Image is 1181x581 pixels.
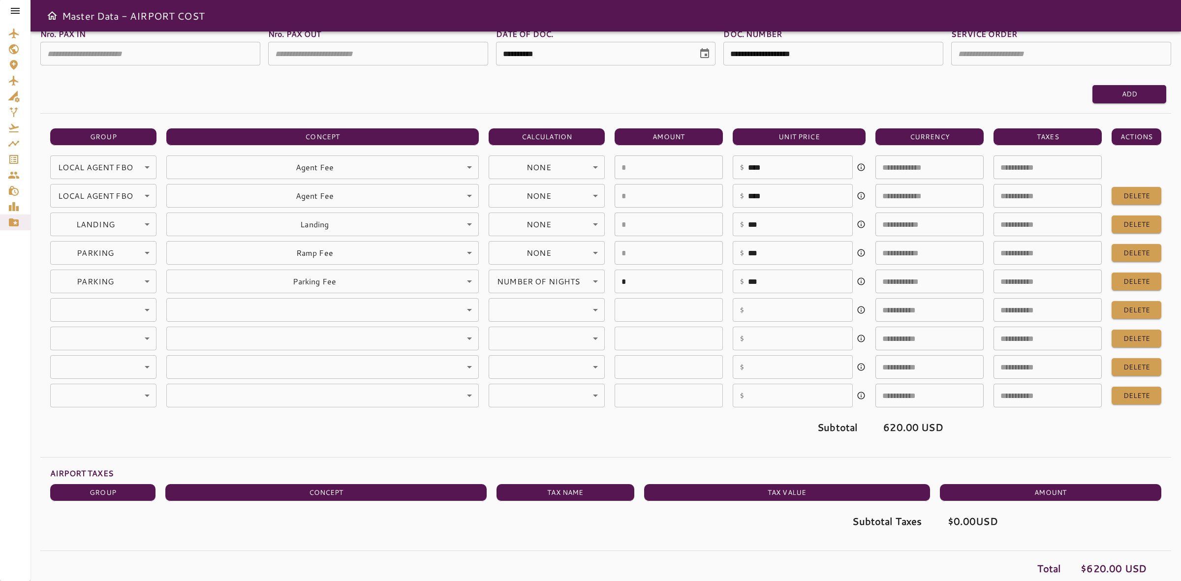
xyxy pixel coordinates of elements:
div: Peso Mexicano [489,155,605,179]
div: Peso Mexicano [166,184,479,208]
svg: Peso Mexicano [857,248,866,257]
th: ACTIONS [1112,128,1161,146]
div: Peso Mexicano [489,270,605,293]
p: $ [740,218,744,230]
svg: Peso Mexicano [857,306,866,314]
th: CONCEPT [166,128,479,146]
svg: Peso Mexicano [857,277,866,286]
th: CALCULATION [489,128,605,146]
button: Add [1092,85,1166,103]
div: Peso Mexicano [489,213,605,236]
div: Peso Mexicano [50,384,156,407]
div: Peso Mexicano [166,355,479,379]
div: Peso Mexicano [489,327,605,350]
div: Peso Mexicano [50,298,156,322]
div: Peso Mexicano [50,241,156,265]
div: Peso Mexicano [166,270,479,293]
div: Peso Mexicano [489,298,605,322]
p: $ [740,190,744,202]
p: Total [1037,561,1061,576]
button: DELETE [1112,358,1161,376]
p: $ [740,161,744,173]
th: CONCEPT [165,484,487,501]
p: $ [740,275,744,287]
label: Nro. PAX OUT [268,28,488,39]
button: DELETE [1112,387,1161,405]
th: AMOUNT [940,484,1161,501]
p: AIRPORT TAXES [50,467,1171,479]
div: Peso Mexicano [489,384,605,407]
div: Peso Mexicano [489,241,605,265]
div: Peso Mexicano [50,213,156,236]
th: CURRENCY [875,128,984,146]
button: Open drawer [42,6,62,26]
td: Subtotal [733,412,866,442]
th: TAX VALUE [644,484,930,501]
svg: Peso Mexicano [857,363,866,371]
div: Peso Mexicano [50,327,156,350]
svg: Peso Mexicano [857,334,866,343]
td: $ 0.00 USD [940,506,1161,536]
th: GROUP [50,484,155,501]
svg: Peso Mexicano [857,191,866,200]
th: AMOUNT [615,128,723,146]
div: Peso Mexicano [166,155,479,179]
th: TAX NAME [497,484,634,501]
p: $ 620.00 USD [1081,561,1147,576]
label: Nro. PAX IN [40,28,260,39]
label: DOC. NUMBER [723,28,943,39]
div: Peso Mexicano [50,270,156,293]
div: Peso Mexicano [166,213,479,236]
button: DELETE [1112,244,1161,262]
svg: Peso Mexicano [857,220,866,229]
button: DELETE [1112,273,1161,291]
div: Peso Mexicano [166,298,479,322]
div: Peso Mexicano [166,384,479,407]
td: Subtotal Taxes [644,506,930,536]
div: Peso Mexicano [50,184,156,208]
label: DATE OF DOC. [496,28,716,39]
svg: Peso Mexicano [857,391,866,400]
button: DELETE [1112,215,1161,234]
div: Peso Mexicano [166,327,479,350]
th: GROUP [50,128,156,146]
p: $ [740,361,744,373]
div: Peso Mexicano [50,155,156,179]
label: SERVICE ORDER [951,28,1171,39]
p: $ [740,247,744,259]
td: 620.00 USD [875,412,984,442]
p: $ [740,390,744,401]
svg: Peso Mexicano [857,163,866,172]
th: TAXES [994,128,1102,146]
p: $ [740,304,744,316]
th: UNIT PRICE [733,128,866,146]
button: Choose date, selected date is Aug 4, 2025 [695,44,715,63]
button: DELETE [1112,187,1161,205]
div: Peso Mexicano [50,355,156,379]
div: Peso Mexicano [166,241,479,265]
button: DELETE [1112,330,1161,348]
button: DELETE [1112,301,1161,319]
div: Peso Mexicano [489,355,605,379]
h6: Master Data - AIRPORT COST [62,8,205,24]
div: Peso Mexicano [489,184,605,208]
p: $ [740,333,744,344]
